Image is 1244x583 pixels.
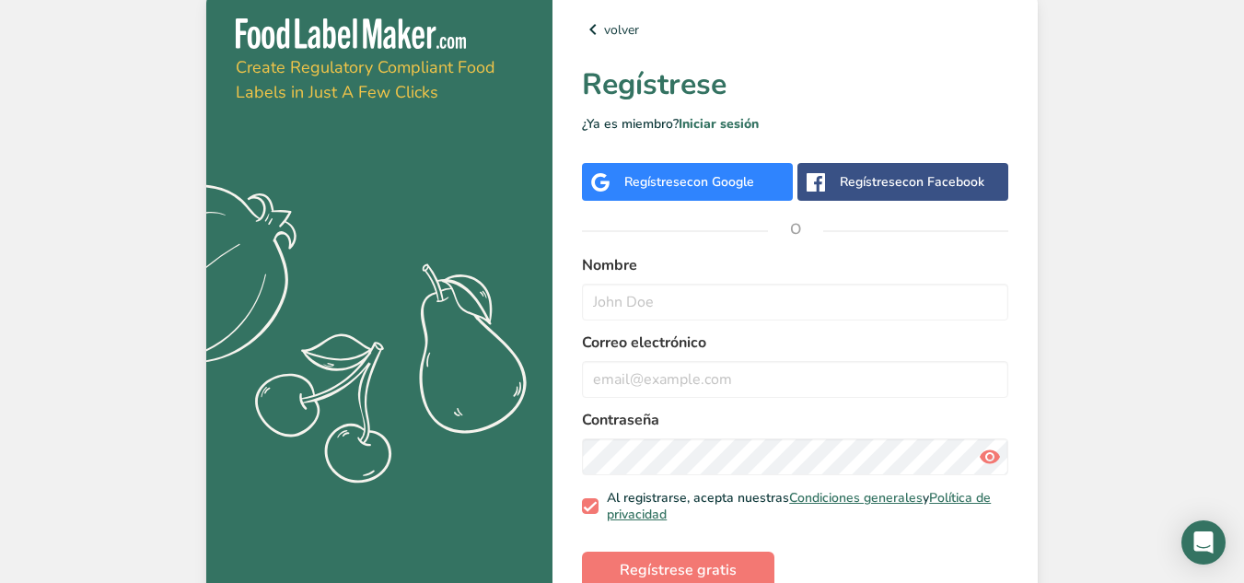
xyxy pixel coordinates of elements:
a: Iniciar sesión [679,115,759,133]
a: Política de privacidad [607,489,991,523]
span: Al registrarse, acepta nuestras y [599,490,1002,522]
span: con Google [687,173,754,191]
span: Regístrese gratis [620,559,737,581]
a: Condiciones generales [789,489,923,507]
div: Open Intercom Messenger [1181,520,1226,565]
span: con Facebook [902,173,984,191]
label: Nombre [582,254,1008,276]
a: volver [582,18,1008,41]
label: Correo electrónico [582,332,1008,354]
input: email@example.com [582,361,1008,398]
div: Regístrese [840,172,984,192]
h1: Regístrese [582,63,1008,107]
div: Regístrese [624,172,754,192]
span: O [768,202,823,257]
p: ¿Ya es miembro? [582,114,1008,134]
img: Food Label Maker [236,18,466,49]
label: Contraseña [582,409,1008,431]
input: John Doe [582,284,1008,321]
span: Create Regulatory Compliant Food Labels in Just A Few Clicks [236,56,495,103]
